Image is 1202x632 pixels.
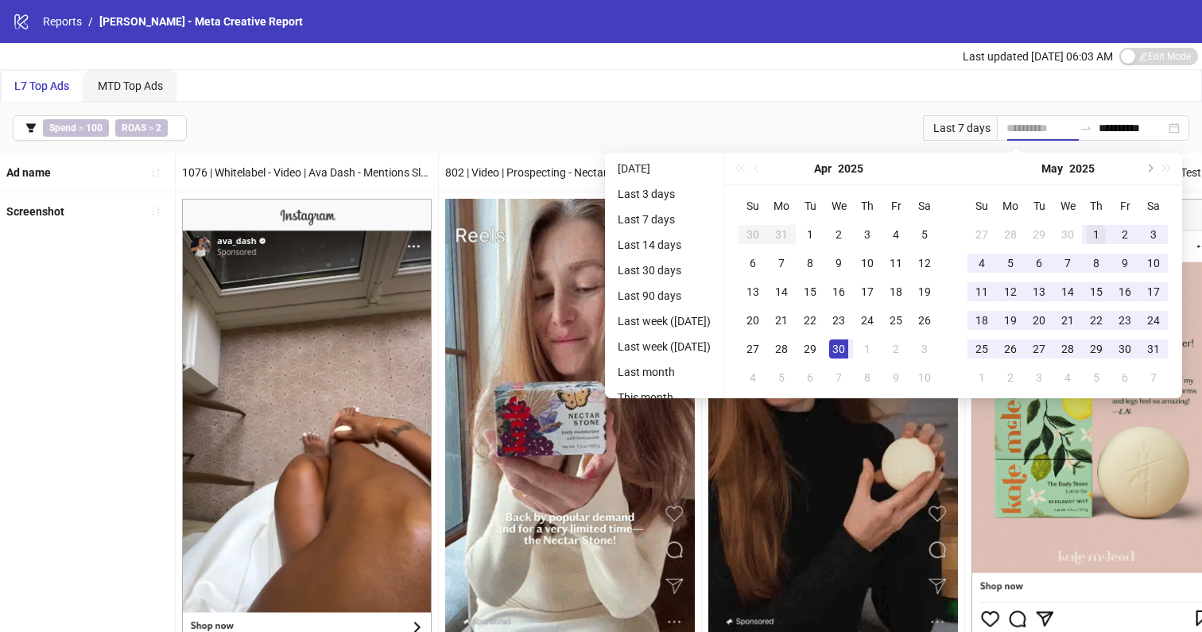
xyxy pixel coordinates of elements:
td: 2025-05-07 [1053,249,1082,277]
button: Choose a month [1041,153,1063,184]
div: 20 [743,311,762,330]
div: 17 [1144,282,1163,301]
td: 2025-05-27 [1025,335,1053,363]
th: Tu [1025,192,1053,220]
td: 2025-04-11 [882,249,910,277]
li: Last 7 days [611,210,717,229]
span: to [1080,122,1092,134]
div: 26 [915,311,934,330]
div: 11 [886,254,905,273]
td: 2025-04-25 [882,306,910,335]
td: 2025-04-02 [824,220,853,249]
div: 3 [1144,225,1163,244]
div: 1 [1087,225,1106,244]
span: filter [25,122,37,134]
span: Last updated [DATE] 06:03 AM [963,50,1113,63]
b: Spend [49,122,76,134]
b: 2 [156,122,161,134]
td: 2025-05-31 [1139,335,1168,363]
div: 24 [1144,311,1163,330]
td: 2025-05-12 [996,277,1025,306]
td: 2025-05-14 [1053,277,1082,306]
div: 8 [858,368,877,387]
td: 2025-06-05 [1082,363,1111,392]
div: 5 [772,368,791,387]
td: 2025-04-29 [796,335,824,363]
td: 2025-04-10 [853,249,882,277]
div: 15 [801,282,820,301]
th: Su [739,192,767,220]
td: 2025-05-13 [1025,277,1053,306]
div: 22 [801,311,820,330]
div: 1076 | Whitelabel - Video | Ava Dash - Mentions Sleep & Sun Stones - Travel | Text Overlay | PLP ... [176,153,438,192]
div: 31 [772,225,791,244]
div: 16 [1115,282,1134,301]
div: 4 [886,225,905,244]
div: 27 [743,339,762,359]
div: 10 [858,254,877,273]
td: 2025-05-10 [1139,249,1168,277]
td: 2025-04-23 [824,306,853,335]
b: Screenshot [6,205,64,218]
td: 2025-04-28 [996,220,1025,249]
td: 2025-05-02 [882,335,910,363]
div: 13 [1029,282,1049,301]
div: 21 [1058,311,1077,330]
td: 2025-04-20 [739,306,767,335]
td: 2025-04-29 [1025,220,1053,249]
td: 2025-05-21 [1053,306,1082,335]
b: ROAS [122,122,146,134]
td: 2025-04-27 [967,220,996,249]
div: 8 [1087,254,1106,273]
td: 2025-06-02 [996,363,1025,392]
td: 2025-05-26 [996,335,1025,363]
div: 20 [1029,311,1049,330]
th: Mo [996,192,1025,220]
div: 1 [801,225,820,244]
td: 2025-04-07 [767,249,796,277]
div: 3 [1029,368,1049,387]
div: 24 [858,311,877,330]
div: 31 [1144,339,1163,359]
th: Th [853,192,882,220]
button: Spend > 100ROAS > 2 [13,115,187,141]
div: 23 [829,311,848,330]
li: Last month [611,363,717,382]
div: 2 [829,225,848,244]
td: 2025-05-30 [1111,335,1139,363]
div: 23 [1115,311,1134,330]
div: 6 [1115,368,1134,387]
div: 10 [915,368,934,387]
div: 30 [1115,339,1134,359]
td: 2025-04-28 [767,335,796,363]
div: 16 [829,282,848,301]
td: 2025-05-25 [967,335,996,363]
div: 12 [915,254,934,273]
td: 2025-04-19 [910,277,939,306]
td: 2025-04-03 [853,220,882,249]
th: Su [967,192,996,220]
li: This month [611,388,717,407]
td: 2025-05-01 [1082,220,1111,249]
td: 2025-04-17 [853,277,882,306]
td: 2025-05-06 [1025,249,1053,277]
div: 802 | Video | Prospecting - Nectar Stone - [PERSON_NAME] UGC | Text Overlay | PDP | [DATE] [439,153,701,192]
td: 2025-05-06 [796,363,824,392]
td: 2025-05-10 [910,363,939,392]
div: 15 [1087,282,1106,301]
div: 29 [801,339,820,359]
div: 6 [743,254,762,273]
div: 1 [972,368,991,387]
button: Next month (PageDown) [1140,153,1157,184]
div: 8 [801,254,820,273]
td: 2025-03-31 [767,220,796,249]
div: 18 [886,282,905,301]
div: 30 [743,225,762,244]
span: swap-right [1080,122,1092,134]
div: 7 [829,368,848,387]
td: 2025-05-16 [1111,277,1139,306]
td: 2025-05-18 [967,306,996,335]
div: 7 [772,254,791,273]
div: 29 [1087,339,1106,359]
li: / [88,13,93,30]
